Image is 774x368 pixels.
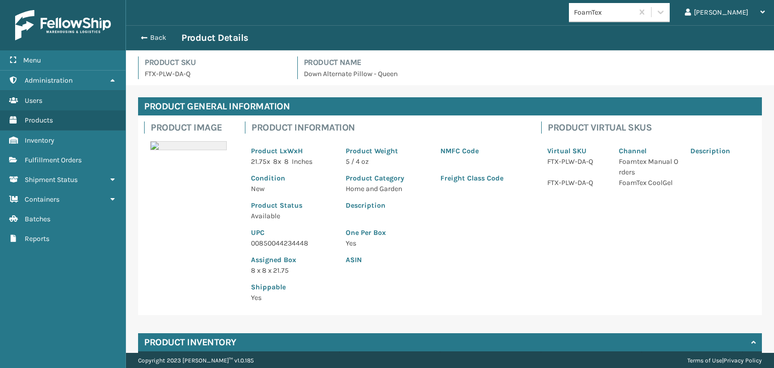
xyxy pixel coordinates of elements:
span: 21.75 x [251,157,270,166]
p: FTX-PLW-DA-Q [547,156,607,167]
h4: Product Image [151,121,233,134]
h4: Product Inventory [144,336,236,348]
span: Inches [292,157,312,166]
p: Available [251,211,334,221]
p: Freight Class Code [440,173,523,183]
span: 5 / 4 oz [346,157,369,166]
p: FoamTex CoolGel [619,177,678,188]
p: FTX-PLW-DA-Q [145,69,285,79]
h4: Product SKU [145,56,285,69]
p: Channel [619,146,678,156]
img: 51104088640_40f294f443_o-scaled-700x700.jpg [150,141,227,150]
a: Terms of Use [687,357,722,364]
p: Product LxWxH [251,146,334,156]
p: Shippable [251,282,334,292]
span: Shipment Status [25,175,78,184]
a: Privacy Policy [724,357,762,364]
h4: Product Virtual SKUs [548,121,756,134]
span: Fulfillment Orders [25,156,82,164]
p: Copyright 2023 [PERSON_NAME]™ v 1.0.185 [138,353,254,368]
p: UPC [251,227,334,238]
p: NMFC Code [440,146,523,156]
h3: Product Details [181,32,248,44]
p: Description [690,146,750,156]
h4: Product General Information [138,97,762,115]
h4: Product Information [251,121,529,134]
p: Home and Garden [346,183,428,194]
p: New [251,183,334,194]
span: Containers [25,195,59,204]
p: ASIN [346,255,523,265]
p: Product Weight [346,146,428,156]
p: Product Status [251,200,334,211]
span: Administration [25,76,73,85]
p: 8 x 8 x 21.75 [251,265,334,276]
span: Reports [25,234,49,243]
span: Batches [25,215,50,223]
p: Product Category [346,173,428,183]
p: FTX-PLW-DA-Q [547,177,607,188]
p: Down Alternate Pillow - Queen [304,69,762,79]
p: Yes [251,292,334,303]
p: Description [346,200,523,211]
p: One Per Box [346,227,523,238]
button: Back [135,33,181,42]
p: Foamtex Manual Orders [619,156,678,177]
div: FoamTex [574,7,634,18]
span: 8 x [273,157,281,166]
span: 8 [284,157,289,166]
p: 00850044234448 [251,238,334,249]
span: Menu [23,56,41,65]
span: Products [25,116,53,125]
p: Virtual SKU [547,146,607,156]
h4: Product Name [304,56,762,69]
div: | [687,353,762,368]
img: logo [15,10,111,40]
p: Condition [251,173,334,183]
span: Users [25,96,42,105]
p: Yes [346,238,523,249]
p: Assigned Box [251,255,334,265]
span: Inventory [25,136,54,145]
